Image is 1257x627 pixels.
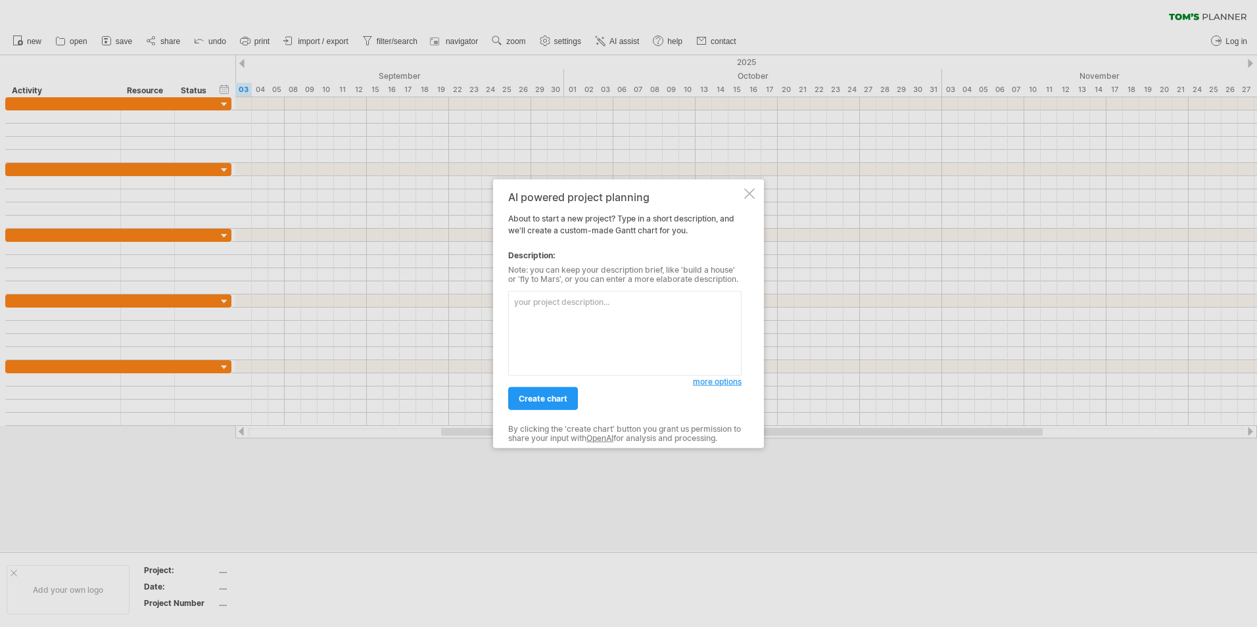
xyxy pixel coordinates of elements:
[508,250,742,262] div: Description:
[508,191,742,203] div: AI powered project planning
[508,387,578,410] a: create chart
[508,425,742,444] div: By clicking the 'create chart' button you grant us permission to share your input with for analys...
[693,376,742,388] a: more options
[508,266,742,285] div: Note: you can keep your description brief, like 'build a house' or 'fly to Mars', or you can ente...
[508,191,742,436] div: About to start a new project? Type in a short description, and we'll create a custom-made Gantt c...
[693,377,742,386] span: more options
[519,394,567,404] span: create chart
[586,433,613,443] a: OpenAI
